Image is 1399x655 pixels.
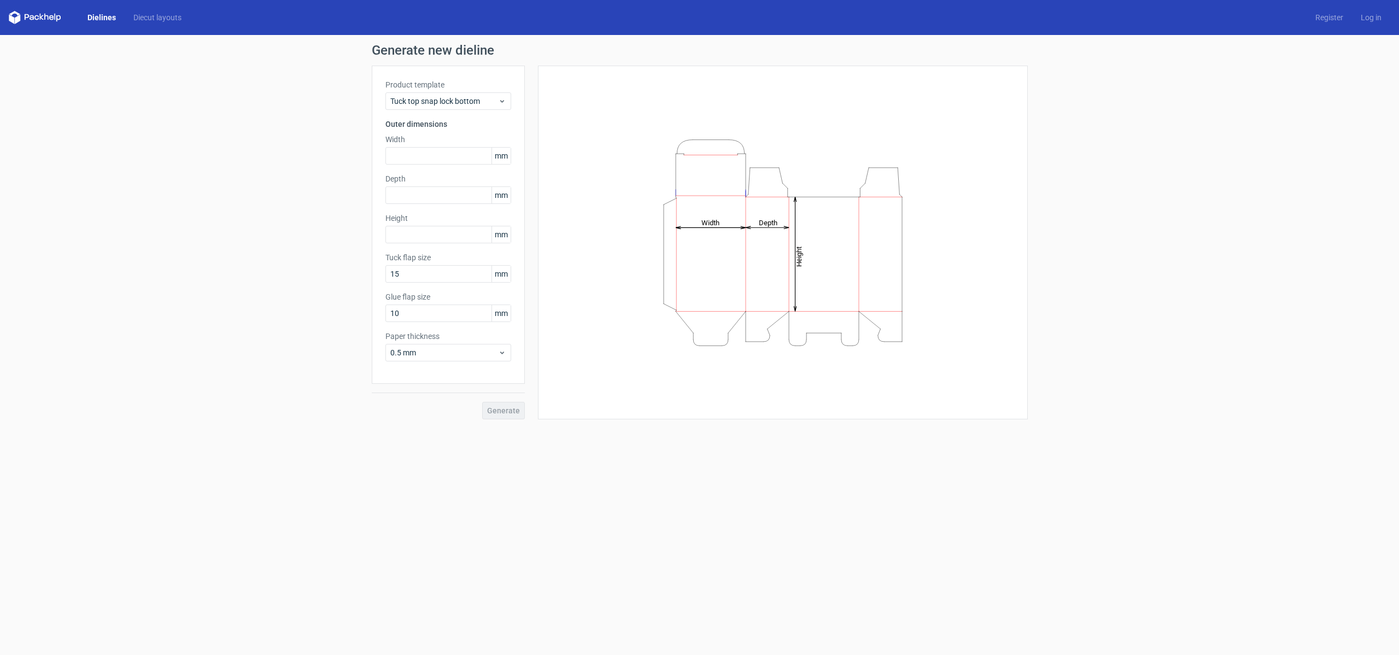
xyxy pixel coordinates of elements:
label: Tuck flap size [385,252,511,263]
a: Dielines [79,12,125,23]
label: Paper thickness [385,331,511,342]
span: mm [491,187,511,203]
tspan: Height [795,246,803,266]
label: Glue flap size [385,291,511,302]
span: Tuck top snap lock bottom [390,96,498,107]
span: mm [491,226,511,243]
span: mm [491,148,511,164]
label: Product template [385,79,511,90]
a: Diecut layouts [125,12,190,23]
span: mm [491,305,511,321]
a: Log in [1352,12,1390,23]
label: Depth [385,173,511,184]
h1: Generate new dieline [372,44,1028,57]
a: Register [1307,12,1352,23]
span: 0.5 mm [390,347,498,358]
h3: Outer dimensions [385,119,511,130]
label: Width [385,134,511,145]
tspan: Depth [759,218,777,226]
span: mm [491,266,511,282]
tspan: Width [701,218,719,226]
label: Height [385,213,511,224]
